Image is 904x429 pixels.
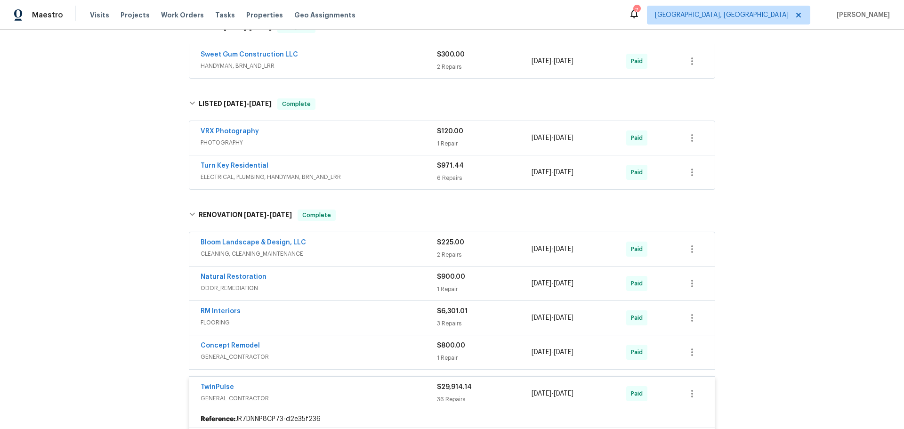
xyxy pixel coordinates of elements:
[278,99,315,109] span: Complete
[201,283,437,293] span: ODOR_REMEDIATION
[201,172,437,182] span: ELECTRICAL, PLUMBING, HANDYMAN, BRN_AND_LRR
[437,308,468,315] span: $6,301.01
[244,211,292,218] span: -
[532,244,573,254] span: -
[532,389,573,398] span: -
[246,10,283,20] span: Properties
[161,10,204,20] span: Work Orders
[532,348,573,357] span: -
[554,315,573,321] span: [DATE]
[631,389,646,398] span: Paid
[437,342,465,349] span: $800.00
[121,10,150,20] span: Projects
[631,279,646,288] span: Paid
[554,58,573,65] span: [DATE]
[201,352,437,362] span: GENERAL_CONTRACTOR
[215,12,235,18] span: Tasks
[631,168,646,177] span: Paid
[532,168,573,177] span: -
[201,249,437,259] span: CLEANING, CLEANING_MAINTENANCE
[554,135,573,141] span: [DATE]
[532,133,573,143] span: -
[201,414,235,424] b: Reference:
[186,200,718,230] div: RENOVATION [DATE]-[DATE]Complete
[201,384,234,390] a: TwinPulse
[631,313,646,323] span: Paid
[201,318,437,327] span: FLOORING
[532,246,551,252] span: [DATE]
[224,100,272,107] span: -
[201,138,437,147] span: PHOTOGRAPHY
[437,274,465,280] span: $900.00
[631,133,646,143] span: Paid
[633,6,640,15] div: 7
[437,250,532,259] div: 2 Repairs
[532,315,551,321] span: [DATE]
[631,348,646,357] span: Paid
[532,57,573,66] span: -
[554,169,573,176] span: [DATE]
[437,239,464,246] span: $225.00
[437,319,532,328] div: 3 Repairs
[244,211,266,218] span: [DATE]
[554,349,573,356] span: [DATE]
[201,51,298,58] a: Sweet Gum Construction LLC
[201,274,266,280] a: Natural Restoration
[189,411,715,428] div: JR7DNNP8CP73-d2e35f236
[437,353,532,363] div: 1 Repair
[201,342,260,349] a: Concept Remodel
[532,135,551,141] span: [DATE]
[554,390,573,397] span: [DATE]
[532,280,551,287] span: [DATE]
[532,169,551,176] span: [DATE]
[199,98,272,110] h6: LISTED
[90,10,109,20] span: Visits
[532,279,573,288] span: -
[631,244,646,254] span: Paid
[833,10,890,20] span: [PERSON_NAME]
[294,10,355,20] span: Geo Assignments
[532,58,551,65] span: [DATE]
[532,390,551,397] span: [DATE]
[186,89,718,119] div: LISTED [DATE]-[DATE]Complete
[554,280,573,287] span: [DATE]
[199,210,292,221] h6: RENOVATION
[224,100,246,107] span: [DATE]
[437,384,472,390] span: $29,914.14
[532,313,573,323] span: -
[437,139,532,148] div: 1 Repair
[201,61,437,71] span: HANDYMAN, BRN_AND_LRR
[532,349,551,356] span: [DATE]
[437,162,464,169] span: $971.44
[269,211,292,218] span: [DATE]
[249,100,272,107] span: [DATE]
[201,239,306,246] a: Bloom Landscape & Design, LLC
[201,394,437,403] span: GENERAL_CONTRACTOR
[437,395,532,404] div: 36 Repairs
[32,10,63,20] span: Maestro
[437,62,532,72] div: 2 Repairs
[201,308,241,315] a: RM Interiors
[631,57,646,66] span: Paid
[201,162,268,169] a: Turn Key Residential
[201,128,259,135] a: VRX Photography
[437,173,532,183] div: 6 Repairs
[655,10,789,20] span: [GEOGRAPHIC_DATA], [GEOGRAPHIC_DATA]
[299,210,335,220] span: Complete
[437,284,532,294] div: 1 Repair
[437,51,465,58] span: $300.00
[554,246,573,252] span: [DATE]
[437,128,463,135] span: $120.00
